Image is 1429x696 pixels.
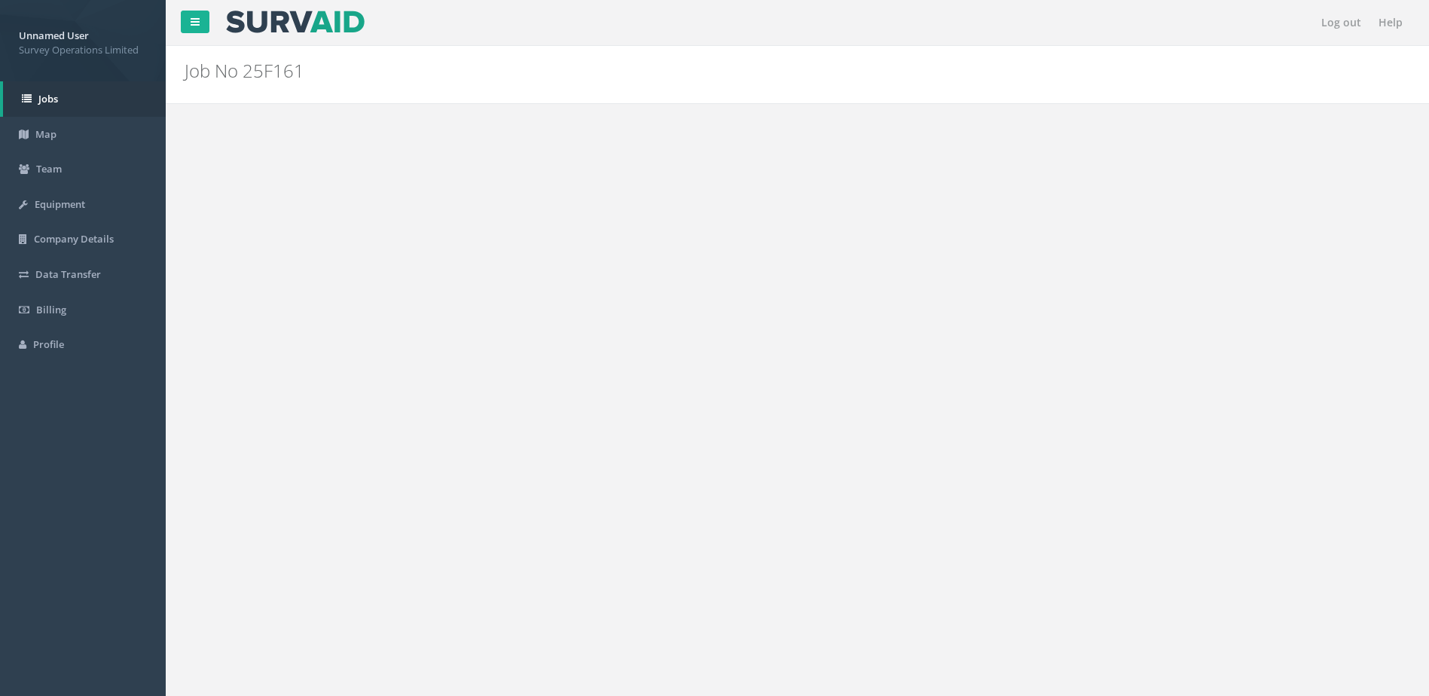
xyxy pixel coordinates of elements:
[19,43,147,57] span: Survey Operations Limited
[19,25,147,56] a: Unnamed User Survey Operations Limited
[19,29,89,42] strong: Unnamed User
[33,337,64,351] span: Profile
[185,61,1202,81] h2: Job No 25F161
[35,267,101,281] span: Data Transfer
[35,127,56,141] span: Map
[36,303,66,316] span: Billing
[3,81,166,117] a: Jobs
[36,162,62,176] span: Team
[38,92,58,105] span: Jobs
[34,232,114,246] span: Company Details
[35,197,85,211] span: Equipment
